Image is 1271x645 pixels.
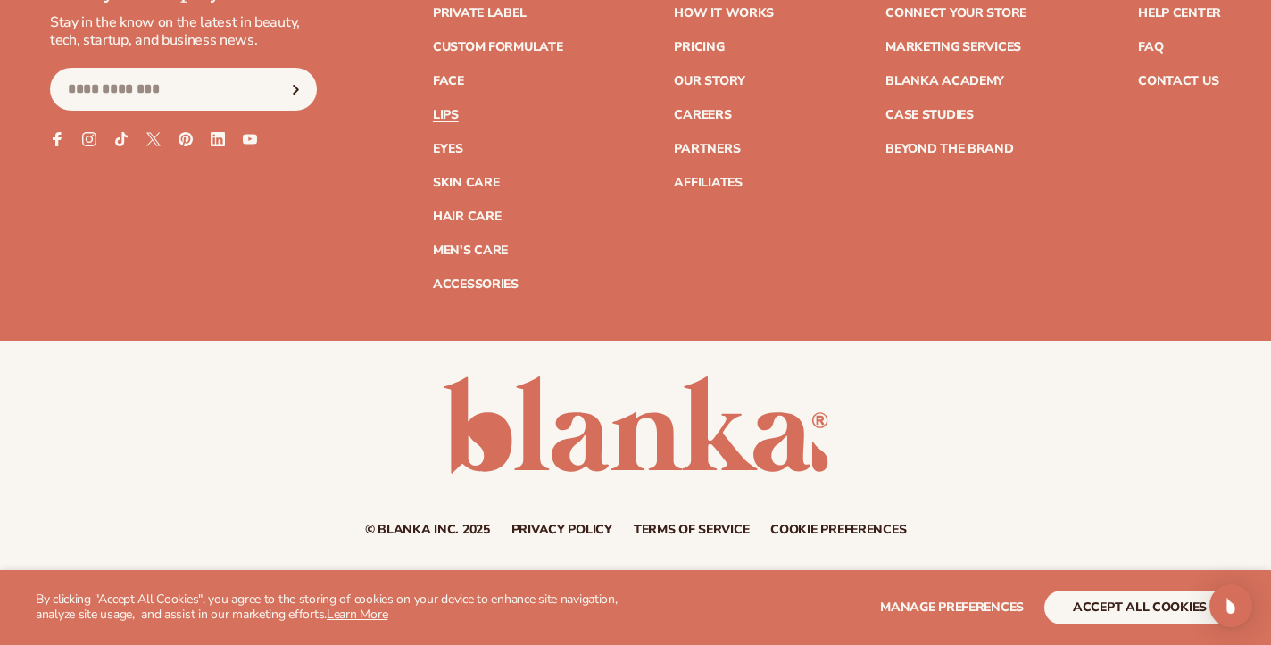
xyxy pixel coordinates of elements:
p: By clicking "Accept All Cookies", you agree to the storing of cookies on your device to enhance s... [36,592,658,623]
div: Open Intercom Messenger [1209,584,1252,627]
a: Skin Care [433,177,499,189]
a: Marketing services [885,41,1021,54]
a: How It Works [674,7,774,20]
a: Our Story [674,75,744,87]
a: Contact Us [1138,75,1218,87]
a: Cookie preferences [770,524,906,536]
a: Privacy policy [511,524,612,536]
a: Connect your store [885,7,1026,20]
a: Blanka Academy [885,75,1004,87]
a: FAQ [1138,41,1163,54]
a: Accessories [433,278,519,291]
a: Face [433,75,464,87]
a: Pricing [674,41,724,54]
button: accept all cookies [1044,591,1235,624]
a: Partners [674,143,740,155]
p: Stay in the know on the latest in beauty, tech, startup, and business news. [50,13,317,51]
a: Private label [433,7,526,20]
a: Beyond the brand [885,143,1014,155]
a: Learn More [327,606,387,623]
a: Men's Care [433,244,508,257]
a: Terms of service [634,524,750,536]
a: Help Center [1138,7,1221,20]
a: Affiliates [674,177,742,189]
a: Case Studies [885,109,974,121]
a: Eyes [433,143,463,155]
a: Hair Care [433,211,501,223]
small: © Blanka Inc. 2025 [365,521,490,538]
button: Subscribe [277,68,316,111]
a: Custom formulate [433,41,563,54]
button: Manage preferences [880,591,1024,624]
span: Manage preferences [880,599,1024,616]
a: Careers [674,109,731,121]
a: Lips [433,109,459,121]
